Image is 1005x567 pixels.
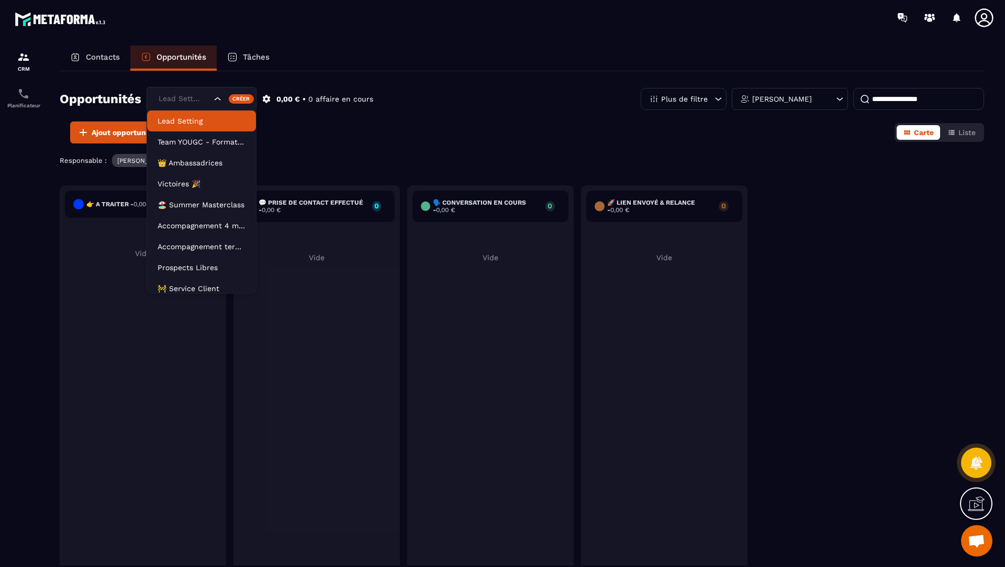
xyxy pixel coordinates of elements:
h2: Opportunités [60,88,141,109]
div: Ouvrir le chat [961,525,992,557]
p: Contacts [86,52,120,62]
span: 0,00 € [262,206,281,214]
a: schedulerschedulerPlanificateur [3,80,44,116]
span: Ajout opportunité [92,127,155,138]
span: 0,00 € [133,201,152,208]
span: Liste [958,128,976,137]
button: Ajout opportunité [70,121,162,143]
p: [PERSON_NAME] [117,157,169,164]
h6: 💬 Prise de contact effectué - [259,199,367,214]
img: formation [17,51,30,63]
div: Search for option [147,87,256,111]
p: Vide [65,249,221,258]
p: Tâches [243,52,270,62]
p: Vide [412,253,568,262]
h6: 🗣️ Conversation en cours - [433,199,540,214]
button: Carte [897,125,940,140]
p: [PERSON_NAME] [752,95,812,103]
div: Créer [229,94,254,104]
p: 0 [197,200,207,207]
img: scheduler [17,87,30,100]
p: Planificateur [3,103,44,108]
p: 0,00 € [276,94,300,104]
h6: 🚀 Lien envoyé & Relance - [607,199,713,214]
a: Opportunités [130,46,217,71]
input: Search for option [156,93,211,105]
img: logo [15,9,109,29]
p: 0 [545,202,555,209]
p: Vide [586,253,742,262]
p: 0 [719,202,729,209]
p: Vide [239,253,395,262]
span: 0,00 € [610,206,629,214]
a: Tâches [217,46,280,71]
a: formationformationCRM [3,43,44,80]
h6: 👉 A traiter - [86,201,152,208]
span: Carte [914,128,934,137]
p: Plus de filtre [661,95,708,103]
p: CRM [3,66,44,72]
p: 0 affaire en cours [308,94,373,104]
button: Liste [941,125,982,140]
p: 0 [372,202,381,209]
p: • [303,94,306,104]
a: Contacts [60,46,130,71]
span: 0,00 € [436,206,455,214]
p: Responsable : [60,157,107,164]
p: Opportunités [157,52,206,62]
